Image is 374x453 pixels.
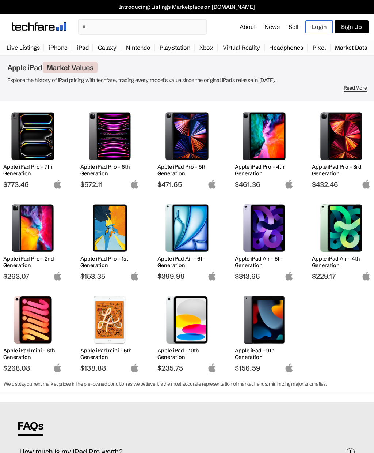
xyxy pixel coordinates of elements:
span: $399.99 [157,272,216,281]
h2: Apple iPad Pro - 5th Generation [157,164,216,177]
span: Market Values [43,62,98,73]
img: Apple iPad Air 5th Generation [240,204,288,252]
span: $461.36 [235,180,294,189]
p: We display current market prices in the pre-owned condition as we believe it is the most accurate... [4,380,370,389]
a: About [240,23,256,30]
h2: Apple iPad Air - 5th Generation [235,255,294,269]
span: $572.11 [80,180,139,189]
h2: Apple iPad Pro - 3rd Generation [312,164,371,177]
img: Apple iPad Pro 7th Generation [9,112,57,160]
img: Apple iPad mini 5th Generation [86,296,134,344]
div: Read More [7,85,367,91]
a: Sell [289,23,298,30]
img: apple-logo [53,272,62,281]
img: apple-logo [362,180,371,189]
a: Introducing: Listings Marketplace on [DOMAIN_NAME] [4,4,370,10]
img: Apple iPad Pro 5th Generation [163,112,211,160]
img: Apple iPad Air 4th Generation [317,204,365,252]
p: Explore the history of iPad pricing with techfare, tracing every model's value since the original... [7,76,367,85]
h2: Apple iPad Pro - 2nd Generation [3,255,62,269]
a: Apple iPad Pro 4th Generation Apple iPad Pro - 4th Generation $461.36 apple-logo [232,109,297,189]
a: Apple iPad Air 6th Generation Apple iPad Air - 6th Generation $399.99 apple-logo [154,201,220,281]
span: $229.17 [312,272,371,281]
a: PlayStation [156,40,194,55]
a: Nintendo [122,40,154,55]
span: $268.08 [3,364,62,372]
span: $138.88 [80,364,139,372]
h2: Apple iPad Pro - 6th Generation [80,164,139,177]
h2: Apple iPad Pro - 1st Generation [80,255,139,269]
a: iPhone [45,40,71,55]
span: FAQs [18,419,43,436]
span: $263.07 [3,272,62,281]
span: $235.75 [157,364,216,372]
img: Apple iPad (10th Generation) [163,296,211,344]
img: Apple iPad mini 6th Generation [9,296,57,344]
a: Apple iPad (9th Generation) Apple iPad - 9th Generation $156.59 apple-logo [232,292,297,372]
a: iPad [73,40,92,55]
h2: Apple iPad Pro - 4th Generation [235,164,294,177]
a: Apple iPad Pro 1st Generation Apple iPad Pro - 1st Generation $153.35 apple-logo [77,201,142,281]
a: Apple iPad Pro 3rd Generation Apple iPad Pro - 3rd Generation $432.46 apple-logo [309,109,374,189]
a: Galaxy [94,40,120,55]
a: Market Data [331,40,371,55]
h1: Apple iPad [7,63,367,72]
img: apple-logo [130,363,139,372]
h2: Apple iPad Air - 4th Generation [312,255,371,269]
img: Apple iPad Pro 6th Generation [86,112,134,160]
img: apple-logo [53,363,62,372]
span: $156.59 [235,364,294,372]
img: apple-logo [207,363,217,372]
img: techfare logo [12,22,66,31]
h2: Apple iPad Pro - 7th Generation [3,164,62,177]
img: apple-logo [53,180,62,189]
span: $153.35 [80,272,139,281]
span: $313.66 [235,272,294,281]
img: Apple iPad Air 6th Generation [163,204,211,252]
a: Apple iPad Pro 5th Generation Apple iPad Pro - 5th Generation $471.65 apple-logo [154,109,220,189]
a: Virtual Reality [219,40,264,55]
span: $432.46 [312,180,371,189]
img: apple-logo [130,180,139,189]
img: apple-logo [207,180,217,189]
img: Apple iPad Pro 2nd Generation [9,204,57,252]
img: apple-logo [285,272,294,281]
a: News [264,23,280,30]
a: Sign Up [335,20,369,33]
img: Apple iPad Pro 3rd Generation [317,112,365,160]
img: Apple iPad Pro 4th Generation [240,112,288,160]
img: apple-logo [285,363,294,372]
a: Pixel [309,40,329,55]
h2: Apple iPad - 10th Generation [157,347,216,360]
h2: Apple iPad - 9th Generation [235,347,294,360]
a: Apple iPad mini 5th Generation Apple iPad mini - 5th Generation $138.88 apple-logo [77,292,142,372]
a: Xbox [196,40,217,55]
h2: Apple iPad mini - 5th Generation [80,347,139,360]
span: Read More [344,85,367,92]
a: Apple iPad Air 5th Generation Apple iPad Air - 5th Generation $313.66 apple-logo [232,201,297,281]
img: apple-logo [285,180,294,189]
a: Apple iPad (10th Generation) Apple iPad - 10th Generation $235.75 apple-logo [154,292,220,372]
img: Apple iPad Pro 1st Generation [86,204,134,252]
a: Live Listings [3,40,43,55]
a: Apple iPad Pro 6th Generation Apple iPad Pro - 6th Generation $572.11 apple-logo [77,109,142,189]
a: Apple iPad Air 4th Generation Apple iPad Air - 4th Generation $229.17 apple-logo [309,201,374,281]
img: apple-logo [130,272,139,281]
img: Apple iPad (9th Generation) [240,296,288,344]
span: $773.46 [3,180,62,189]
img: apple-logo [362,272,371,281]
span: $471.65 [157,180,216,189]
a: Headphones [266,40,307,55]
h2: Apple iPad Air - 6th Generation [157,255,216,269]
img: apple-logo [207,272,217,281]
a: Login [305,20,333,33]
h2: Apple iPad mini - 6th Generation [3,347,62,360]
